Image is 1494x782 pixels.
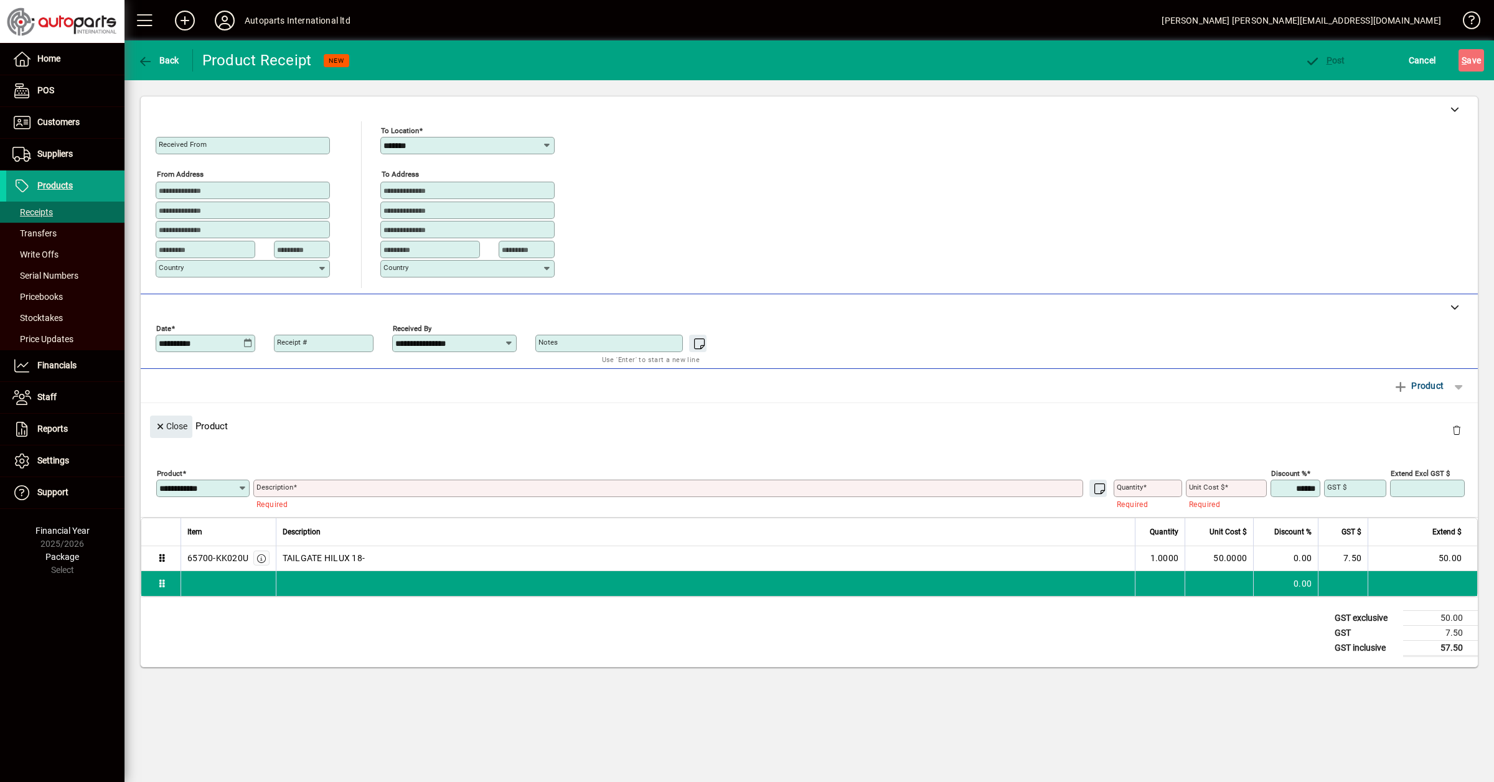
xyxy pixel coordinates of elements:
span: Products [37,180,73,190]
mat-label: Unit Cost $ [1189,483,1224,491]
mat-error: Required [1189,497,1257,510]
span: GST $ [1341,525,1361,539]
span: Staff [37,392,57,402]
span: NEW [329,57,344,65]
a: Pricebooks [6,286,125,307]
div: 65700-KK020U [187,552,248,564]
div: Product Receipt [202,50,312,70]
span: Settings [37,455,69,465]
button: Delete [1442,416,1472,445]
a: Knowledge Base [1454,2,1478,43]
mat-label: Receipt # [277,338,307,347]
span: Receipts [12,207,53,217]
mat-error: Required [256,497,1100,510]
a: Price Updates [6,328,125,350]
mat-label: Discount % [1271,468,1307,477]
span: Write Offs [12,249,59,259]
a: Serial Numbers [6,265,125,286]
a: Customers [6,107,125,138]
td: TAILGATE HILUX 18- [276,546,1135,571]
app-page-header-button: Back [125,49,193,72]
span: Item [187,525,202,539]
button: Save [1459,49,1484,72]
span: Suppliers [37,149,73,159]
a: Suppliers [6,139,125,170]
div: Product [141,403,1478,449]
td: GST exclusive [1328,610,1403,625]
span: Financial Year [35,526,90,536]
span: P [1327,55,1332,65]
button: Cancel [1406,49,1439,72]
span: 50.0000 [1213,552,1247,564]
td: 7.50 [1318,546,1368,571]
app-page-header-button: Close [147,420,195,431]
button: Add [165,9,205,32]
div: [PERSON_NAME] [PERSON_NAME][EMAIL_ADDRESS][DOMAIN_NAME] [1162,11,1441,30]
mat-label: Notes [538,338,558,347]
a: Settings [6,445,125,477]
button: Back [134,49,182,72]
div: Autoparts International ltd [245,11,350,30]
a: POS [6,75,125,106]
td: GST inclusive [1328,640,1403,656]
td: 0.00 [1253,546,1318,571]
td: 7.50 [1403,625,1478,640]
span: Customers [37,117,80,127]
span: Back [138,55,179,65]
button: Close [150,416,192,438]
mat-label: Product [157,468,182,477]
mat-label: Received From [159,140,207,149]
a: Support [6,477,125,508]
mat-error: Required [1117,497,1172,510]
mat-label: Date [156,324,171,332]
mat-label: Description [256,483,293,491]
button: Post [1302,49,1348,72]
span: Reports [37,424,68,434]
span: Package [45,552,79,562]
span: Extend $ [1432,525,1462,539]
span: Quantity [1150,525,1178,539]
mat-hint: Use 'Enter' to start a new line [602,352,700,366]
span: Pricebooks [12,292,63,302]
span: Description [283,525,321,539]
a: Receipts [6,202,125,223]
a: Write Offs [6,244,125,265]
a: Reports [6,414,125,445]
span: Transfers [12,228,57,238]
td: 1.0000 [1135,546,1185,571]
span: ost [1305,55,1345,65]
td: 0.00 [1253,571,1318,596]
td: 50.00 [1368,546,1477,571]
span: Unit Cost $ [1210,525,1247,539]
mat-label: Quantity [1117,483,1143,491]
td: 57.50 [1403,640,1478,656]
span: S [1462,55,1467,65]
span: Home [37,54,60,63]
mat-label: Country [383,263,408,272]
span: Cancel [1409,50,1436,70]
mat-label: Country [159,263,184,272]
td: 50.00 [1403,610,1478,625]
span: ave [1462,50,1481,70]
span: Close [155,416,187,437]
span: Support [37,487,68,497]
span: POS [37,85,54,95]
a: Transfers [6,223,125,244]
app-page-header-button: Delete [1442,424,1472,435]
a: Financials [6,350,125,381]
span: Financials [37,360,77,370]
mat-label: GST $ [1327,483,1346,491]
mat-label: Received by [393,324,431,332]
button: Profile [205,9,245,32]
mat-label: To location [381,126,419,135]
span: Stocktakes [12,313,63,323]
a: Stocktakes [6,307,125,328]
span: Discount % [1274,525,1312,539]
a: Home [6,44,125,75]
a: Staff [6,382,125,413]
mat-label: Extend excl GST $ [1391,468,1450,477]
span: Price Updates [12,334,73,344]
span: Serial Numbers [12,271,78,281]
td: GST [1328,625,1403,640]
